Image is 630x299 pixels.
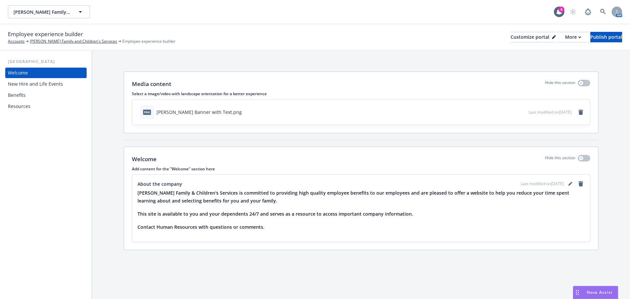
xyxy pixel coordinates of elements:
strong: [PERSON_NAME] Family & Children's Services is committed to providing high quality employee benefi... [137,190,569,204]
a: Accounts [8,38,25,44]
button: Nova Assist [573,286,618,299]
a: remove [577,180,585,188]
a: Welcome [5,68,87,78]
div: Welcome [8,68,28,78]
span: Last modified on [DATE] [521,181,564,187]
div: [GEOGRAPHIC_DATA] [5,58,87,65]
div: [PERSON_NAME] Banner with Text.png [157,109,242,116]
strong: Contact Human Resources with questions or comments. [137,224,264,230]
a: Resources [5,101,87,112]
a: Benefits [5,90,87,100]
a: [PERSON_NAME] Family and Children's Services [30,38,117,44]
div: Drag to move [573,286,581,299]
p: Media content [132,80,171,88]
div: More [565,32,581,42]
div: Resources [8,101,31,112]
button: More [557,32,589,42]
a: remove [577,108,585,116]
a: Start snowing [566,5,579,18]
button: preview file [520,109,526,116]
span: png [143,110,151,115]
p: Add content for the "Welcome" section here [132,166,590,172]
button: Publish portal [590,32,622,42]
span: Employee experience builder [8,30,83,38]
span: Employee experience builder [122,38,176,44]
strong: This site is available to you and your dependents 24/7 and serves as a resource to access importa... [137,211,413,217]
p: Select a image/video with landscape orientation for a better experience [132,91,590,96]
div: 8 [558,7,564,12]
button: Customize portal [511,32,556,42]
span: [PERSON_NAME] Family and Children's Services [13,9,70,15]
p: Hide this section [545,80,575,88]
a: editPencil [566,180,574,188]
a: Search [597,5,610,18]
a: Report a Bug [581,5,595,18]
button: [PERSON_NAME] Family and Children's Services [8,5,90,18]
div: Benefits [8,90,26,100]
button: download file [510,109,515,116]
p: Welcome [132,155,157,163]
span: Last modified on [DATE] [529,109,572,115]
a: New Hire and Life Events [5,79,87,89]
p: Hide this section [545,155,575,163]
span: About the company [137,181,182,187]
span: Nova Assist [587,289,613,295]
div: New Hire and Life Events [8,79,63,89]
